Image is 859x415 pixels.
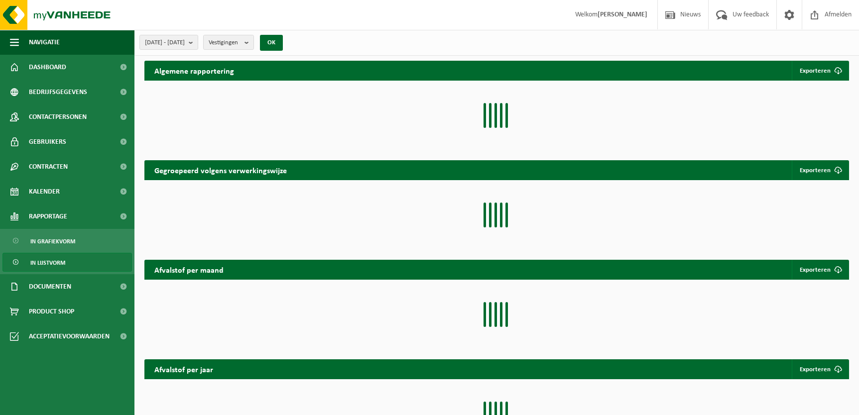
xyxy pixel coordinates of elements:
span: [DATE] - [DATE] [145,35,185,50]
h2: Gegroepeerd volgens verwerkingswijze [144,160,297,180]
span: Contracten [29,154,68,179]
span: Dashboard [29,55,66,80]
a: In lijstvorm [2,253,132,272]
h2: Afvalstof per jaar [144,359,223,379]
span: Product Shop [29,299,74,324]
span: Navigatie [29,30,60,55]
a: Exporteren [792,160,848,180]
a: Exporteren [792,260,848,280]
span: In grafiekvorm [30,232,75,251]
span: Gebruikers [29,129,66,154]
span: Vestigingen [209,35,241,50]
button: Vestigingen [203,35,254,50]
span: Rapportage [29,204,67,229]
h2: Afvalstof per maand [144,260,234,279]
span: Acceptatievoorwaarden [29,324,110,349]
span: Documenten [29,274,71,299]
span: Contactpersonen [29,104,87,129]
button: Exporteren [792,61,848,81]
a: In grafiekvorm [2,231,132,250]
strong: [PERSON_NAME] [598,11,647,18]
span: Kalender [29,179,60,204]
h2: Algemene rapportering [144,61,244,81]
a: Exporteren [792,359,848,379]
button: [DATE] - [DATE] [139,35,198,50]
button: OK [260,35,283,51]
span: Bedrijfsgegevens [29,80,87,104]
span: In lijstvorm [30,253,65,272]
